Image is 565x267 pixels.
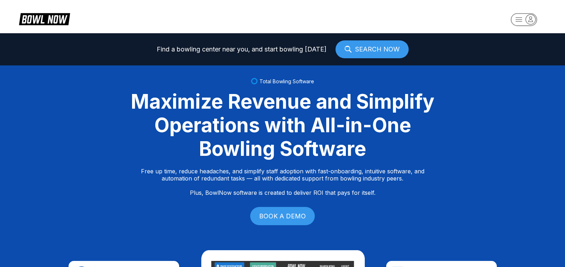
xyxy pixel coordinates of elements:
[259,78,314,84] span: Total Bowling Software
[336,40,409,58] a: SEARCH NOW
[250,207,315,225] a: BOOK A DEMO
[122,90,443,160] div: Maximize Revenue and Simplify Operations with All-in-One Bowling Software
[141,168,424,196] p: Free up time, reduce headaches, and simplify staff adoption with fast-onboarding, intuitive softw...
[157,46,327,53] span: Find a bowling center near you, and start bowling [DATE]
